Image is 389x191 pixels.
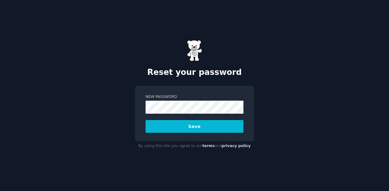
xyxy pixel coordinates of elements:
[146,120,243,133] button: Save
[202,144,215,148] a: terms
[222,144,251,148] a: privacy policy
[187,40,202,61] img: Gummy Bear
[135,141,254,151] div: By using this site you agree to our and
[146,94,243,100] label: New Password
[135,68,254,77] h2: Reset your password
